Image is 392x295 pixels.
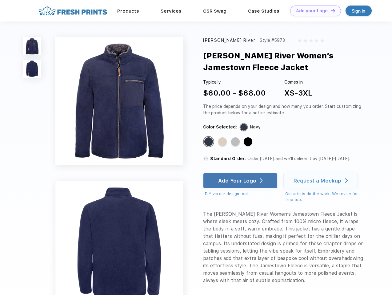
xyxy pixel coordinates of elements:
div: The price depends on your design and how many you order. Start customizing the product below for ... [203,103,364,116]
div: Add Your Logo [218,178,256,184]
div: Add your Logo [296,8,328,14]
img: white arrow [260,178,263,183]
div: DIY via our design tool. [205,191,278,197]
div: Black [244,137,252,146]
img: fo%20logo%202.webp [37,6,109,16]
div: Sand [218,137,227,146]
div: Navy [250,124,261,130]
div: Sign in [352,7,365,14]
img: gray_star.svg [320,39,324,42]
a: Products [117,8,139,14]
span: Standard Order: [210,156,246,161]
div: Our artists do the work! We revise for free too. [285,191,364,203]
div: Style #5973 [260,37,285,44]
div: Request a Mockup [294,178,341,184]
img: DT [331,9,335,12]
img: func=resize&h=640 [55,37,183,165]
img: gray_star.svg [315,39,318,42]
div: Navy [204,137,213,146]
div: $60.00 - $68.00 [203,88,266,99]
div: [PERSON_NAME] River Women’s Jamestown Fleece Jacket [203,50,379,73]
img: white arrow [345,178,348,183]
div: XS-3XL [284,88,312,99]
img: gray_star.svg [298,39,302,42]
img: gray_star.svg [303,39,307,42]
div: The [PERSON_NAME] River Women’s Jamestown Fleece Jacket is where sleek meets cozy. Crafted from 1... [203,210,364,284]
div: [PERSON_NAME] River [203,37,255,44]
a: Sign in [346,6,372,16]
div: Comes in [284,79,312,85]
div: Color Selected: [203,124,237,130]
img: func=resize&h=100 [23,60,41,78]
img: gray_star.svg [309,39,313,42]
img: func=resize&h=100 [23,37,41,55]
div: Typically [203,79,266,85]
span: Order [DATE] and we’ll deliver it by [DATE]–[DATE]. [247,156,350,161]
div: Light-Grey [231,137,240,146]
img: standard order [203,156,209,161]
